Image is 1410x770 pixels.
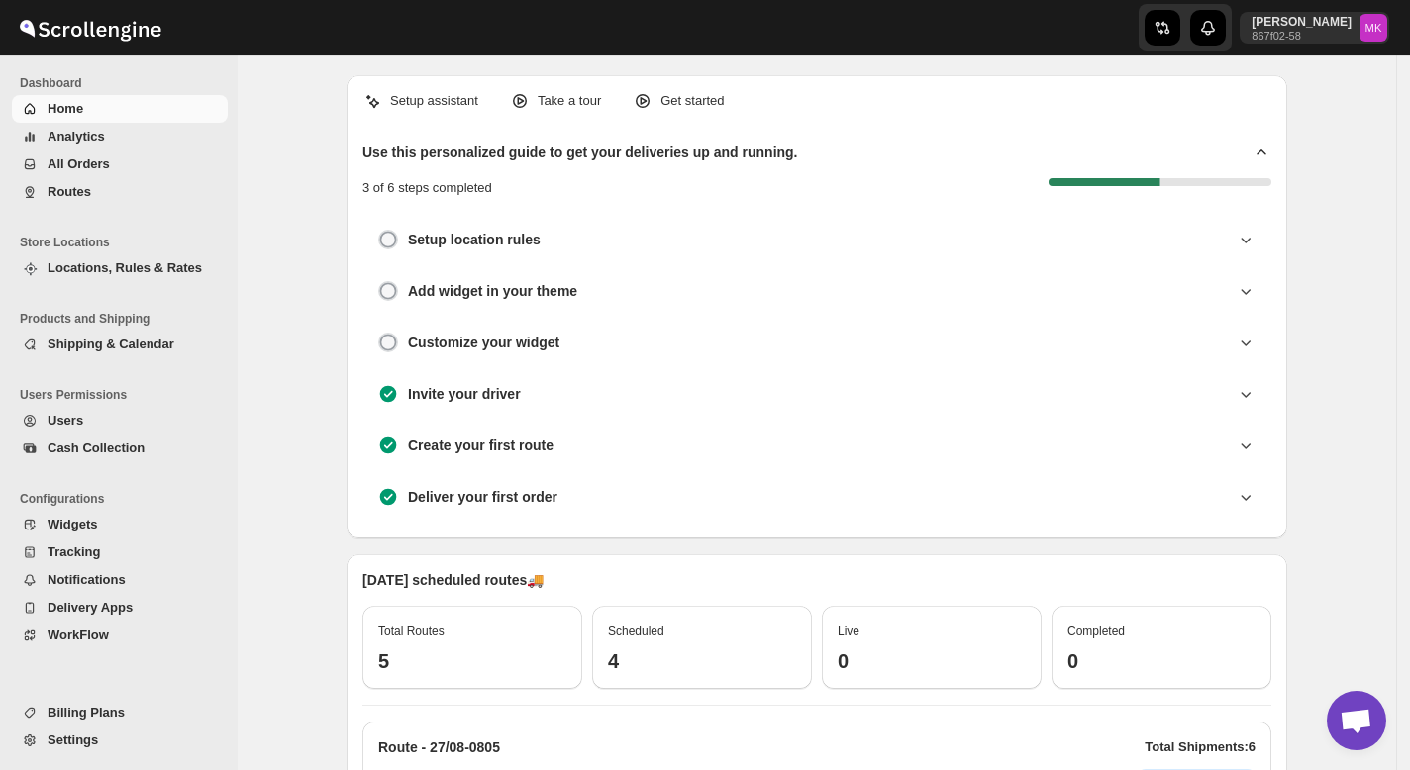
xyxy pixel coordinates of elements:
h3: Invite your driver [408,384,521,404]
h3: Add widget in your theme [408,281,577,301]
button: Delivery Apps [12,594,228,622]
h3: Customize your widget [408,333,559,352]
p: 867f02-58 [1252,30,1352,42]
span: Cash Collection [48,440,145,455]
button: Users [12,407,228,434]
h3: 0 [838,649,1026,673]
button: WorkFlow [12,622,228,649]
button: All Orders [12,150,228,178]
button: Billing Plans [12,699,228,726]
span: Total Routes [378,625,445,638]
span: Scheduled [608,625,664,638]
span: All Orders [48,156,110,171]
h2: Use this personalized guide to get your deliveries up and running. [362,143,798,162]
button: Shipping & Calendar [12,331,228,358]
span: Shipping & Calendar [48,337,174,351]
p: [DATE] scheduled routes 🚚 [362,570,1271,590]
span: Completed [1067,625,1125,638]
span: Billing Plans [48,705,125,720]
button: Analytics [12,123,228,150]
button: User menu [1240,12,1389,44]
span: Home [48,101,83,116]
button: Home [12,95,228,123]
button: Locations, Rules & Rates [12,254,228,282]
text: MK [1365,22,1382,34]
h3: 0 [1067,649,1256,673]
span: Tracking [48,544,100,559]
h3: Setup location rules [408,230,541,249]
span: Mostafa Khalifa [1360,14,1387,42]
button: Cash Collection [12,434,228,462]
p: 3 of 6 steps completed [362,178,492,198]
button: Widgets [12,511,228,538]
span: Settings [48,732,98,747]
span: WorkFlow [48,627,109,642]
span: Delivery Apps [48,600,133,615]
p: Setup assistant [390,91,478,111]
span: Dashboard [20,75,228,91]
p: Take a tour [538,91,601,111]
a: دردشة مفتوحة [1327,691,1386,750]
span: Configurations [20,491,228,507]
h3: 5 [378,649,566,673]
span: Notifications [48,572,126,587]
p: Get started [660,91,724,111]
span: Locations, Rules & Rates [48,260,202,275]
h3: Create your first route [408,435,554,455]
button: Notifications [12,566,228,594]
h2: Route - 27/08-0805 [378,737,500,757]
p: Total Shipments: 6 [1145,737,1256,757]
button: Settings [12,726,228,754]
img: ScrollEngine [16,3,164,52]
h3: 4 [608,649,796,673]
button: Tracking [12,538,228,566]
span: Analytics [48,129,105,144]
span: Widgets [48,517,97,531]
h3: Deliver your first order [408,487,557,507]
span: Live [838,625,859,638]
span: Users Permissions [20,387,228,403]
button: Routes [12,178,228,206]
span: Routes [48,184,91,199]
p: [PERSON_NAME] [1252,14,1352,30]
span: Store Locations [20,235,228,250]
span: Products and Shipping [20,311,228,327]
span: Users [48,413,83,428]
